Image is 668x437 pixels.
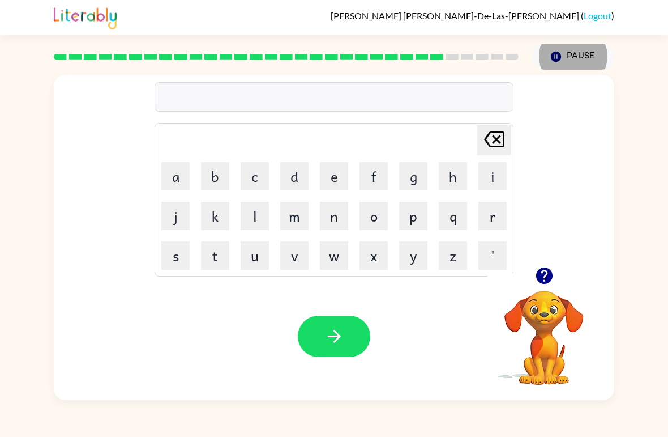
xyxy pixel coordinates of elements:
button: l [241,202,269,230]
span: [PERSON_NAME] [PERSON_NAME]-De-Las-[PERSON_NAME] [331,10,581,21]
button: c [241,162,269,190]
button: o [359,202,388,230]
button: r [478,202,507,230]
button: t [201,241,229,270]
button: w [320,241,348,270]
button: m [280,202,309,230]
button: e [320,162,348,190]
button: i [478,162,507,190]
button: k [201,202,229,230]
button: ' [478,241,507,270]
button: n [320,202,348,230]
button: x [359,241,388,270]
button: p [399,202,427,230]
button: u [241,241,269,270]
button: y [399,241,427,270]
button: v [280,241,309,270]
button: g [399,162,427,190]
button: s [161,241,190,270]
button: f [359,162,388,190]
button: a [161,162,190,190]
button: z [439,241,467,270]
img: Literably [54,5,117,29]
button: h [439,162,467,190]
video: Your browser must support playing .mp4 files to use Literably. Please try using another browser. [487,273,601,387]
div: ( ) [331,10,614,21]
button: j [161,202,190,230]
button: b [201,162,229,190]
button: q [439,202,467,230]
button: Pause [532,44,614,70]
a: Logout [584,10,611,21]
button: d [280,162,309,190]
